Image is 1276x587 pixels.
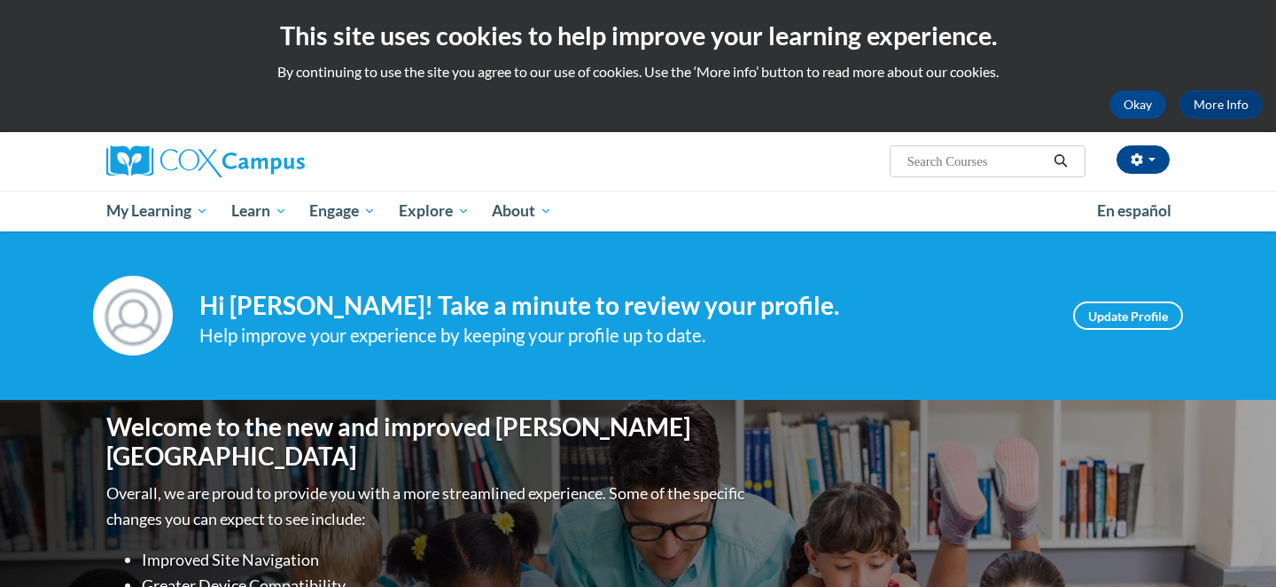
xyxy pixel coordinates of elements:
a: Learn [220,191,299,231]
span: Engage [309,200,376,222]
a: My Learning [95,191,220,231]
iframe: Button to launch messaging window [1205,516,1262,573]
div: Main menu [80,191,1196,231]
a: Cox Campus [106,145,443,177]
a: Update Profile [1073,301,1183,330]
img: Cox Campus [106,145,305,177]
span: Learn [231,200,287,222]
h2: This site uses cookies to help improve your learning experience. [13,18,1263,53]
a: About [481,191,564,231]
button: Okay [1109,90,1166,119]
h4: Hi [PERSON_NAME]! Take a minute to review your profile. [199,291,1046,321]
span: En español [1097,201,1171,220]
div: Help improve your experience by keeping your profile up to date. [199,321,1046,350]
a: En español [1085,192,1183,230]
li: Improved Site Navigation [142,547,749,573]
span: About [492,200,552,222]
input: Search Courses [906,151,1047,172]
span: My Learning [106,200,208,222]
h1: Welcome to the new and improved [PERSON_NAME][GEOGRAPHIC_DATA] [106,412,749,472]
button: Account Settings [1116,145,1170,174]
p: Overall, we are proud to provide you with a more streamlined experience. Some of the specific cha... [106,481,749,532]
a: More Info [1179,90,1263,119]
p: By continuing to use the site you agree to our use of cookies. Use the ‘More info’ button to read... [13,62,1263,82]
span: Explore [399,200,470,222]
img: Profile Image [93,276,173,356]
a: Explore [387,191,481,231]
button: Search [1047,151,1074,172]
a: Engage [298,191,387,231]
